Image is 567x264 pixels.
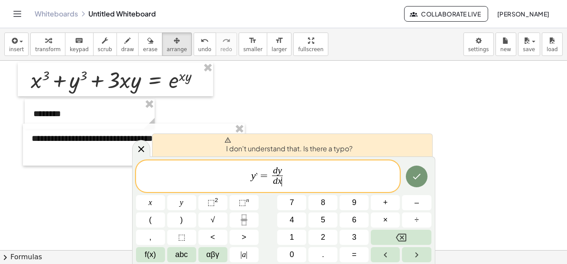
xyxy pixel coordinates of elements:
span: [PERSON_NAME] [497,10,550,18]
button: , [136,230,165,245]
button: Times [371,212,400,228]
button: Fraction [230,212,259,228]
span: 9 [352,197,356,209]
span: a [240,249,247,261]
button: keyboardkeypad [65,33,94,56]
var: x [278,176,282,186]
span: < [211,231,215,243]
span: x [149,197,152,209]
span: , [149,231,152,243]
span: | [240,250,242,259]
span: load [547,46,558,52]
span: ) [180,214,183,226]
i: undo [201,36,209,46]
button: Placeholder [167,230,196,245]
button: scrub [93,33,117,56]
button: undoundo [194,33,216,56]
button: 7 [277,195,306,210]
span: 6 [352,214,356,226]
span: . [322,249,324,261]
button: Plus [371,195,400,210]
span: I don't understand that. Is there a typo? [224,137,353,154]
span: transform [35,46,61,52]
span: ( [149,214,152,226]
button: Greek alphabet [198,247,227,262]
button: redoredo [216,33,237,56]
span: 0 [290,249,294,261]
button: 9 [340,195,369,210]
button: Equals [340,247,369,262]
button: load [542,33,563,56]
button: save [518,33,540,56]
span: – [415,197,419,209]
button: Less than [198,230,227,245]
span: arrange [167,46,187,52]
span: 1 [290,231,294,243]
button: settings [463,33,494,56]
button: transform [30,33,65,56]
button: y [167,195,196,210]
button: format_sizesmaller [239,33,267,56]
button: Minus [402,195,431,210]
i: keyboard [75,36,83,46]
span: save [523,46,535,52]
span: insert [9,46,24,52]
var: y [278,165,282,176]
sup: n [246,197,249,203]
span: = [352,249,357,261]
span: 2 [321,231,325,243]
button: 5 [308,212,337,228]
span: larger [272,46,287,52]
button: format_sizelarger [267,33,292,56]
button: 3 [340,230,369,245]
button: insert [4,33,29,56]
button: 2 [308,230,337,245]
button: Square root [198,212,227,228]
span: | [246,250,248,259]
span: , [256,166,258,176]
span: × [383,214,388,226]
button: Toggle navigation [10,7,24,21]
span: ⬚ [178,231,185,243]
button: Squared [198,195,227,210]
var: d [273,165,278,176]
span: 3 [352,231,356,243]
button: 6 [340,212,369,228]
span: keypad [70,46,89,52]
button: Absolute value [230,247,259,262]
span: 5 [321,214,325,226]
span: draw [121,46,134,52]
span: 7 [290,197,294,209]
span: scrub [98,46,112,52]
span: ⬚ [239,198,246,207]
button: Left arrow [371,247,400,262]
button: Collaborate Live [404,6,488,22]
span: f(x) [145,249,156,261]
span: = [258,170,270,181]
button: x [136,195,165,210]
button: 4 [277,212,306,228]
var: d [273,176,278,186]
button: Alphabet [167,247,196,262]
span: undo [198,46,211,52]
var: y [251,169,256,181]
button: Right arrow [402,247,431,262]
a: Whiteboards [35,10,78,18]
button: Backspace [371,230,431,245]
span: + [383,197,388,209]
button: Functions [136,247,165,262]
i: format_size [275,36,283,46]
button: ( [136,212,165,228]
button: 0 [277,247,306,262]
span: new [500,46,511,52]
button: fullscreen [293,33,328,56]
span: > [242,231,246,243]
button: [PERSON_NAME] [490,6,557,22]
button: Divide [402,212,431,228]
button: arrange [162,33,192,56]
span: √ [211,214,215,226]
button: 8 [308,195,337,210]
span: ÷ [415,214,419,226]
button: draw [117,33,139,56]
